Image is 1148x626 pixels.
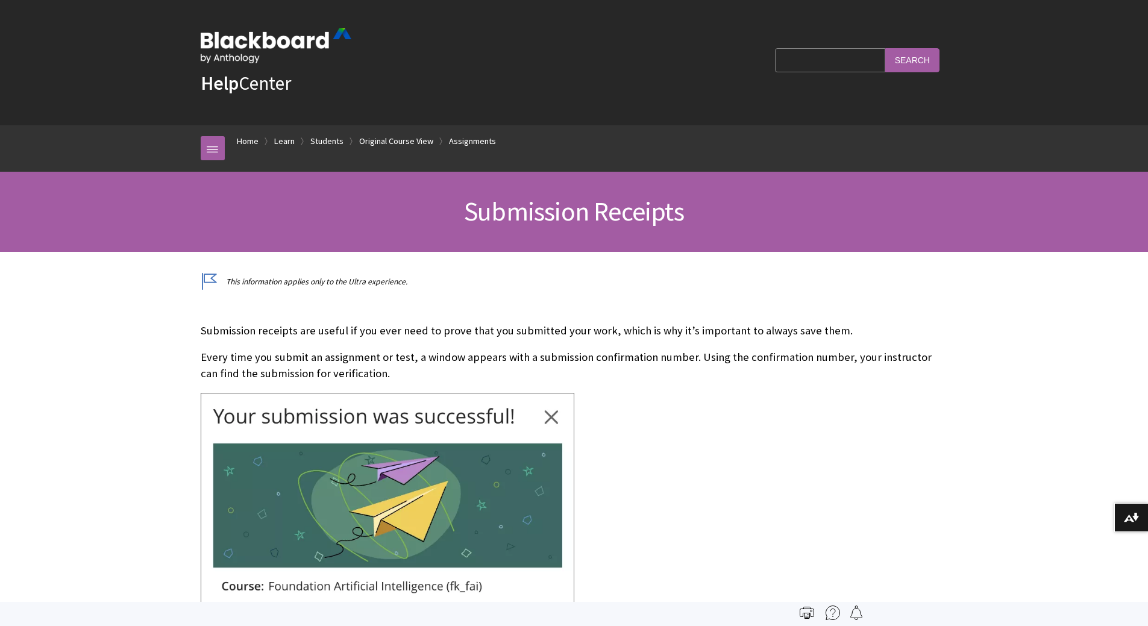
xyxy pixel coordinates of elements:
input: Search [885,48,939,72]
a: Assignments [449,134,496,149]
a: HelpCenter [201,71,291,95]
p: This information applies only to the Ultra experience. [201,276,948,287]
p: Submission receipts are useful if you ever need to prove that you submitted your work, which is w... [201,323,948,339]
a: Original Course View [359,134,433,149]
span: Submission Receipts [464,195,684,228]
strong: Help [201,71,239,95]
img: More help [826,606,840,620]
a: Home [237,134,259,149]
p: Every time you submit an assignment or test, a window appears with a submission confirmation numb... [201,349,948,381]
img: Follow this page [849,606,864,620]
img: Print [800,606,814,620]
a: Learn [274,134,295,149]
a: Students [310,134,343,149]
img: Blackboard by Anthology [201,28,351,63]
